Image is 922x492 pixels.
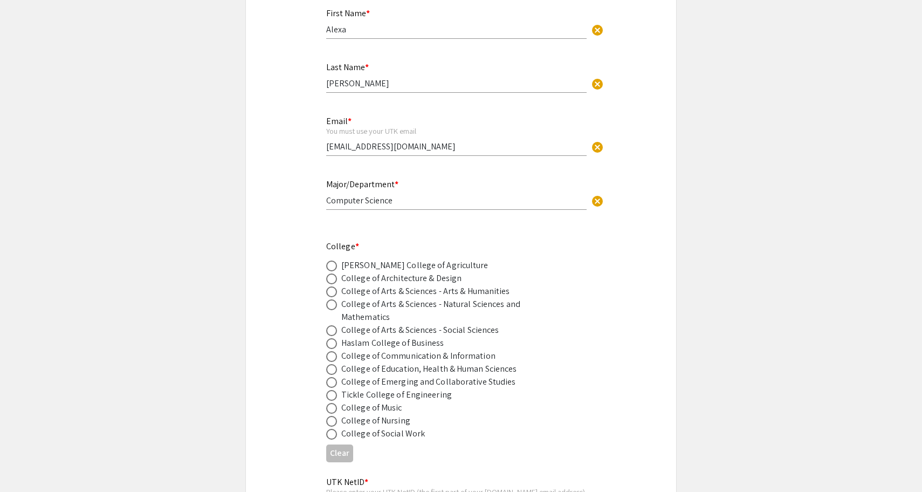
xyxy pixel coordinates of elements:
[587,189,608,211] button: Clear
[326,476,368,488] mat-label: UTK NetID
[326,61,369,73] mat-label: Last Name
[591,24,604,37] span: cancel
[326,445,353,462] button: Clear
[591,141,604,154] span: cancel
[326,195,587,206] input: Type Here
[341,388,452,401] div: Tickle College of Engineering
[587,72,608,94] button: Clear
[341,414,410,427] div: College of Nursing
[8,443,46,484] iframe: Chat
[326,179,398,190] mat-label: Major/Department
[326,241,359,252] mat-label: College
[341,324,499,337] div: College of Arts & Sciences - Social Sciences
[591,78,604,91] span: cancel
[341,427,425,440] div: College of Social Work
[341,375,516,388] div: College of Emerging and Collaborative Studies
[341,350,496,363] div: College of Communication & Information
[326,8,370,19] mat-label: First Name
[326,141,587,152] input: Type Here
[341,401,402,414] div: College of Music
[326,126,587,136] div: You must use your UTK email
[341,337,444,350] div: Haslam College of Business
[341,259,488,272] div: [PERSON_NAME] College of Agriculture
[341,285,510,298] div: College of Arts & Sciences - Arts & Humanities
[326,115,352,127] mat-label: Email
[587,18,608,40] button: Clear
[341,363,517,375] div: College of Education, Health & Human Sciences
[341,272,462,285] div: College of Architecture & Design
[587,135,608,157] button: Clear
[326,78,587,89] input: Type Here
[591,195,604,208] span: cancel
[341,298,530,324] div: College of Arts & Sciences - Natural Sciences and Mathematics
[326,24,587,35] input: Type Here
